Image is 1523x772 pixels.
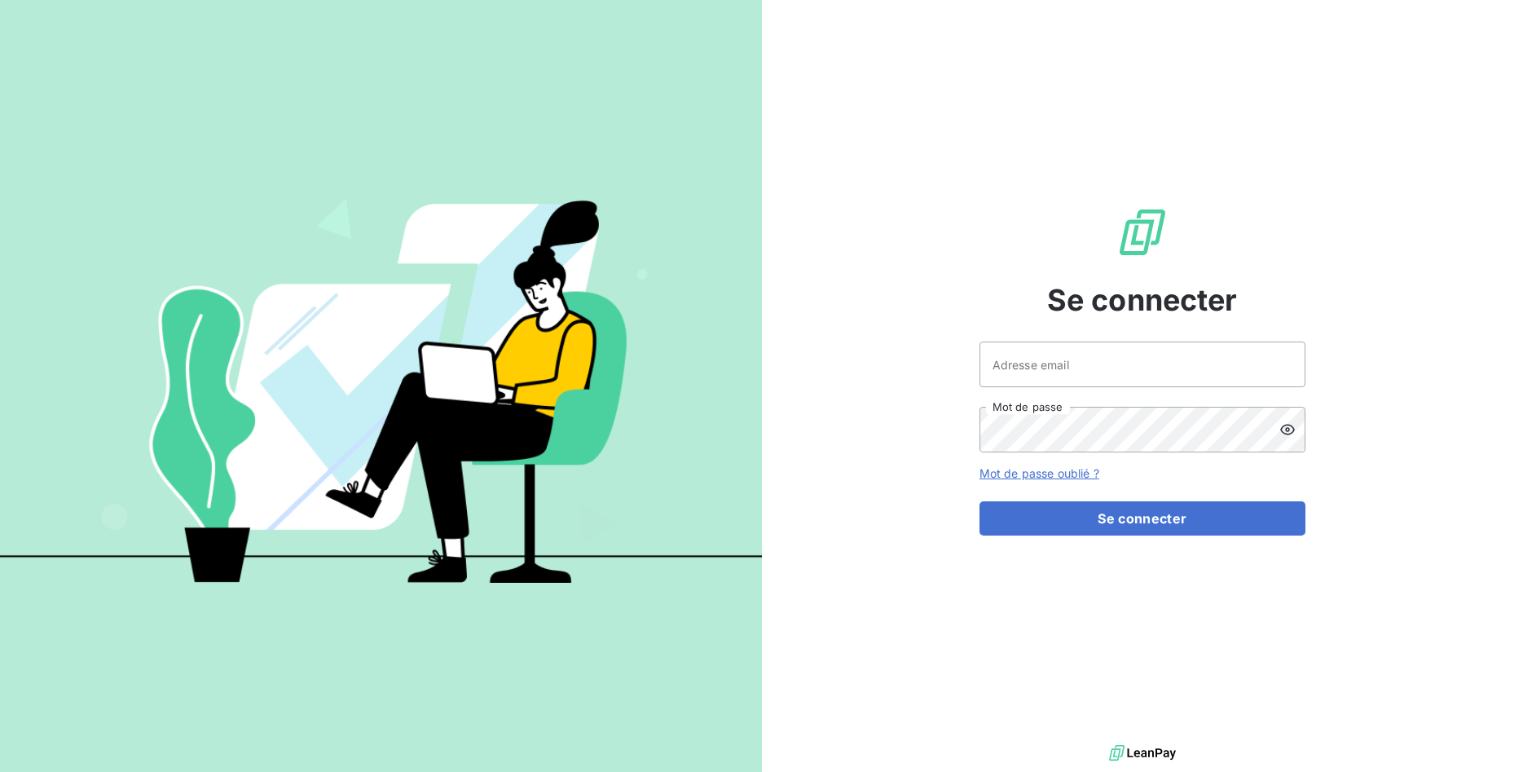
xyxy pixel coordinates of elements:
[979,501,1305,536] button: Se connecter
[1109,741,1176,765] img: logo
[979,342,1305,387] input: placeholder
[1047,278,1238,322] span: Se connecter
[1116,206,1169,258] img: Logo LeanPay
[979,466,1099,480] a: Mot de passe oublié ?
